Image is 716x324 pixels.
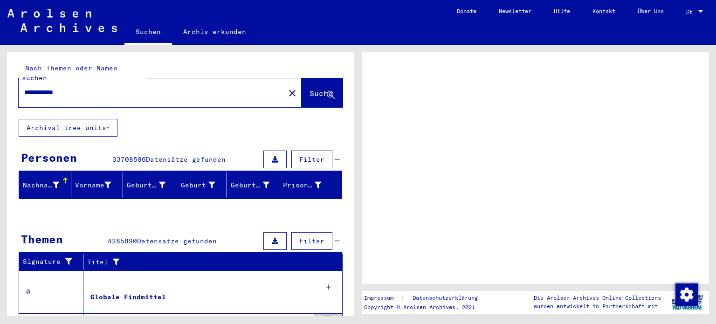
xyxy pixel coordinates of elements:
div: Prisoner # [283,180,322,190]
div: Geburt‏ [179,178,227,193]
div: Titel [87,257,324,267]
div: Nachname [23,178,71,193]
p: Die Arolsen Archives Online-Collections [534,294,661,302]
span: Datensätze gefunden [146,155,226,164]
div: Geburtsname [127,178,177,193]
div: Geburtsdatum [231,178,281,193]
div: Themen [21,231,63,248]
img: yv_logo.png [670,290,705,314]
img: Arolsen_neg.svg [7,9,117,32]
div: Signature [23,255,85,269]
button: Archival tree units [19,119,117,137]
span: DE [686,8,696,15]
span: 33708586 [112,155,146,164]
div: 350 [314,314,342,323]
mat-header-cell: Prisoner # [279,172,342,198]
a: Suchen [124,21,172,45]
div: Prisoner # [283,178,333,193]
div: Signature [23,257,76,267]
p: Copyright © Arolsen Archives, 2021 [364,303,489,311]
a: Impressum [364,293,401,303]
div: Geburt‏ [179,180,215,190]
a: Archiv erkunden [172,21,257,43]
div: Vorname [75,178,123,193]
div: Nachname [23,180,59,190]
mat-header-cell: Geburt‏ [175,172,227,198]
span: Datensätze gefunden [137,237,217,245]
button: Filter [291,232,332,250]
span: Filter [299,155,324,164]
button: Clear [283,83,302,102]
mat-label: Nach Themen oder Namen suchen [22,64,117,82]
div: Zustimmung ändern [675,283,697,305]
a: Datenschutzerklärung [405,293,489,303]
p: wurden entwickelt in Partnerschaft mit [534,302,661,310]
span: Suche [310,89,333,98]
td: 0 [19,270,83,313]
mat-header-cell: Geburtsdatum [227,172,279,198]
img: Zustimmung ändern [675,283,698,306]
span: 4285890 [108,237,137,245]
div: Personen [21,149,77,166]
mat-header-cell: Geburtsname [123,172,175,198]
mat-header-cell: Nachname [19,172,71,198]
button: Suche [302,78,343,107]
button: Filter [291,151,332,168]
div: Globale Findmittel [90,292,166,302]
div: Geburtsname [127,180,165,190]
div: Vorname [75,180,111,190]
mat-header-cell: Vorname [71,172,124,198]
div: Geburtsdatum [231,180,269,190]
span: Filter [299,237,324,245]
mat-icon: close [287,88,298,99]
div: | [364,293,489,303]
div: Titel [87,255,333,269]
